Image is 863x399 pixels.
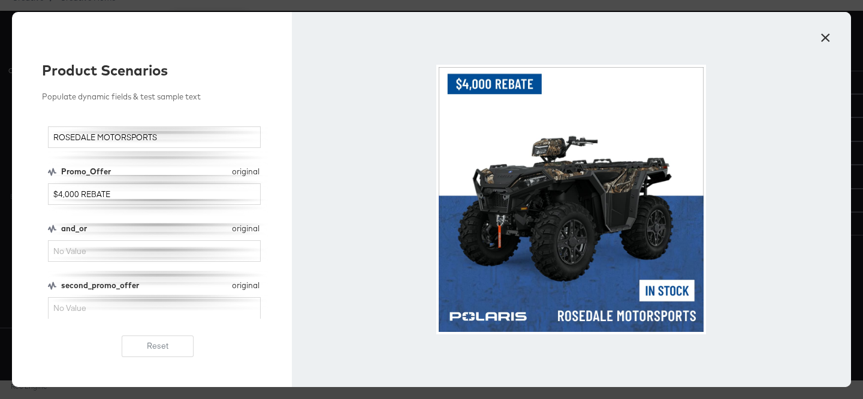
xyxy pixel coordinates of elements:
[814,24,836,46] button: ×
[61,280,226,291] div: second_promo_offer
[232,166,259,177] div: original
[48,183,261,205] input: No Value
[48,126,261,149] input: No Value
[232,223,259,234] div: original
[122,335,194,357] button: Reset
[61,223,226,234] div: and_or
[48,297,261,319] input: No Value
[232,280,259,291] div: original
[42,91,274,102] div: Populate dynamic fields & test sample text
[61,166,226,177] div: Promo_Offer
[42,60,274,80] div: Product Scenarios
[48,240,261,262] input: No Value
